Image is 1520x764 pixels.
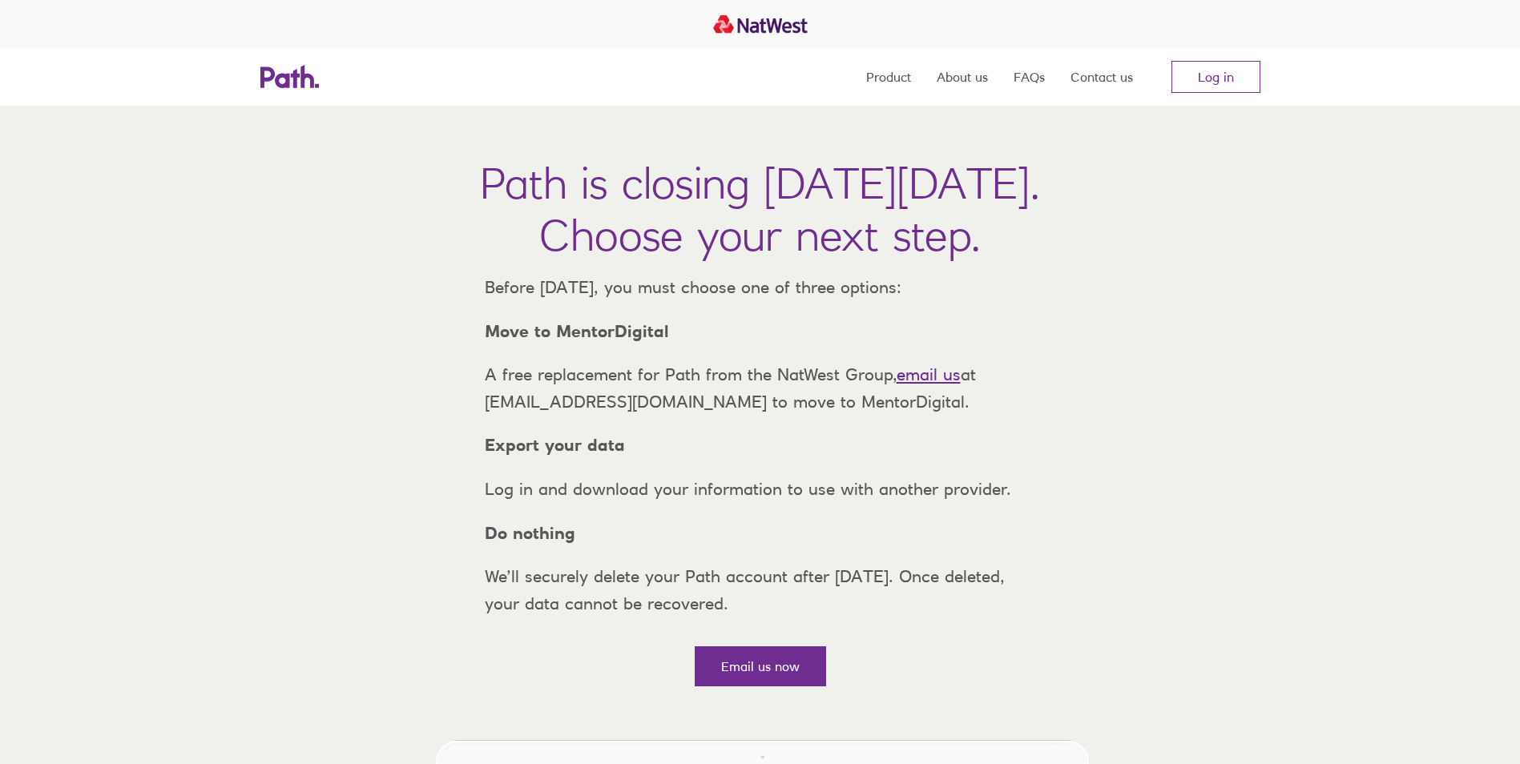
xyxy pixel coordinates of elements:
a: FAQs [1014,48,1045,106]
p: Before [DATE], you must choose one of three options: [472,274,1049,301]
strong: Move to MentorDigital [485,321,669,341]
p: A free replacement for Path from the NatWest Group, at [EMAIL_ADDRESS][DOMAIN_NAME] to move to Me... [472,361,1049,415]
a: Contact us [1070,48,1133,106]
a: email us [897,364,961,384]
strong: Export your data [485,435,625,455]
strong: Do nothing [485,523,575,543]
a: About us [937,48,988,106]
a: Log in [1171,61,1260,93]
a: Email us now [695,646,826,686]
p: Log in and download your information to use with another provider. [472,476,1049,503]
h1: Path is closing [DATE][DATE]. Choose your next step. [480,157,1040,261]
a: Product [866,48,911,106]
p: We’ll securely delete your Path account after [DATE]. Once deleted, your data cannot be recovered. [472,563,1049,617]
